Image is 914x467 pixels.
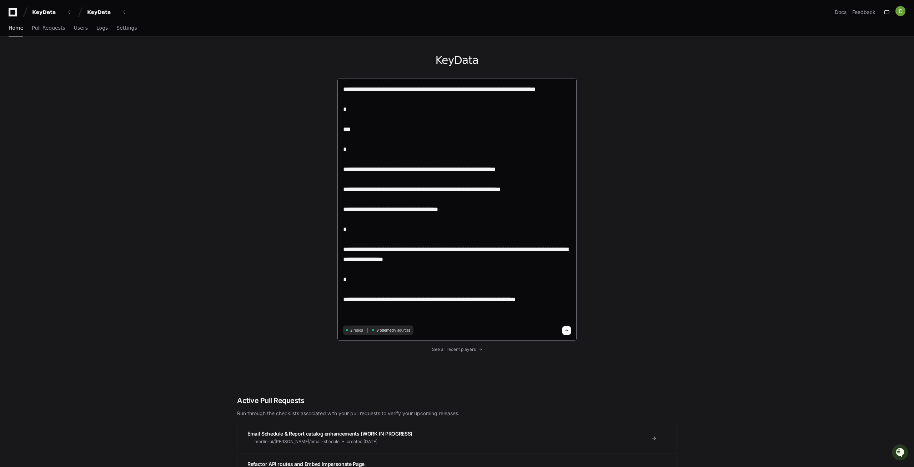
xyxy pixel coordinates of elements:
[84,6,130,19] button: KeyData
[7,7,21,21] img: PlayerZero
[32,9,63,16] div: KeyData
[432,347,476,352] span: See all recent players
[7,29,130,40] div: Welcome
[237,410,677,417] p: Run through the checklists associated with your pull requests to verify your upcoming releases.
[347,439,377,444] span: created [DATE]
[337,54,577,67] h1: KeyData
[852,9,875,16] button: Feedback
[835,9,847,16] a: Docs
[96,20,108,36] a: Logs
[376,328,410,333] span: 9 telemetry sources
[32,20,65,36] a: Pull Requests
[87,9,118,16] div: KeyData
[9,26,23,30] span: Home
[7,53,20,66] img: 1756235613930-3d25f9e4-fa56-45dd-b3ad-e072dfbd1548
[24,60,90,66] div: We're available if you need us!
[9,20,23,36] a: Home
[121,55,130,64] button: Start new chat
[74,20,88,36] a: Users
[247,461,365,467] span: Refactor API routes and Embed Impersonate Page
[350,328,363,333] span: 2 repos
[247,431,412,437] span: Email Schedule & Report catalog enhancements (WORK IN PROGRESS)
[50,75,86,80] a: Powered byPylon
[116,20,137,36] a: Settings
[71,75,86,80] span: Pylon
[74,26,88,30] span: Users
[237,423,677,453] a: Email Schedule & Report catalog enhancements (WORK IN PROGRESS)merlin-ui/[PERSON_NAME]/email-shed...
[255,439,340,444] span: merlin-ui/[PERSON_NAME]/email-shedule
[32,26,65,30] span: Pull Requests
[895,6,905,16] img: ACg8ocIMhgArYgx6ZSQUNXU5thzs6UsPf9rb_9nFAWwzqr8JC4dkNA=s96-c
[29,6,75,19] button: KeyData
[96,26,108,30] span: Logs
[116,26,137,30] span: Settings
[24,53,117,60] div: Start new chat
[891,443,910,463] iframe: Open customer support
[237,396,677,406] h2: Active Pull Requests
[337,347,577,352] a: See all recent players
